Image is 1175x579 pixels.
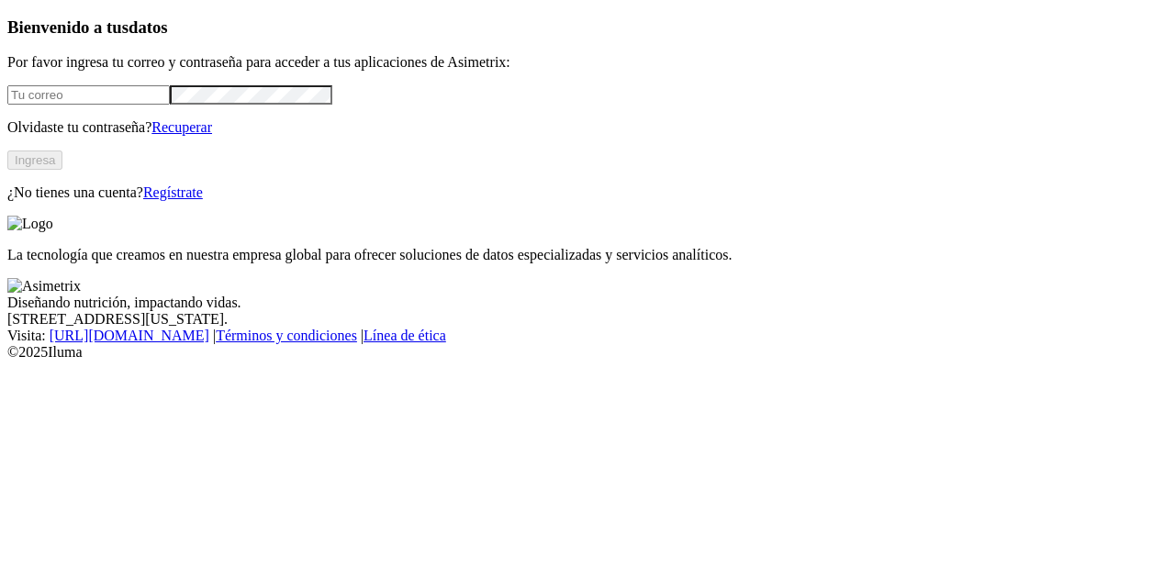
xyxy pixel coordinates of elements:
[7,328,1168,344] div: Visita : | |
[7,278,81,295] img: Asimetrix
[7,184,1168,201] p: ¿No tienes una cuenta?
[129,17,168,37] span: datos
[7,54,1168,71] p: Por favor ingresa tu correo y contraseña para acceder a tus aplicaciones de Asimetrix:
[7,17,1168,38] h3: Bienvenido a tus
[7,295,1168,311] div: Diseñando nutrición, impactando vidas.
[364,328,446,343] a: Línea de ética
[143,184,203,200] a: Regístrate
[216,328,357,343] a: Términos y condiciones
[7,150,62,170] button: Ingresa
[7,247,1168,263] p: La tecnología que creamos en nuestra empresa global para ofrecer soluciones de datos especializad...
[7,119,1168,136] p: Olvidaste tu contraseña?
[151,119,212,135] a: Recuperar
[7,344,1168,361] div: © 2025 Iluma
[7,216,53,232] img: Logo
[50,328,209,343] a: [URL][DOMAIN_NAME]
[7,85,170,105] input: Tu correo
[7,311,1168,328] div: [STREET_ADDRESS][US_STATE].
